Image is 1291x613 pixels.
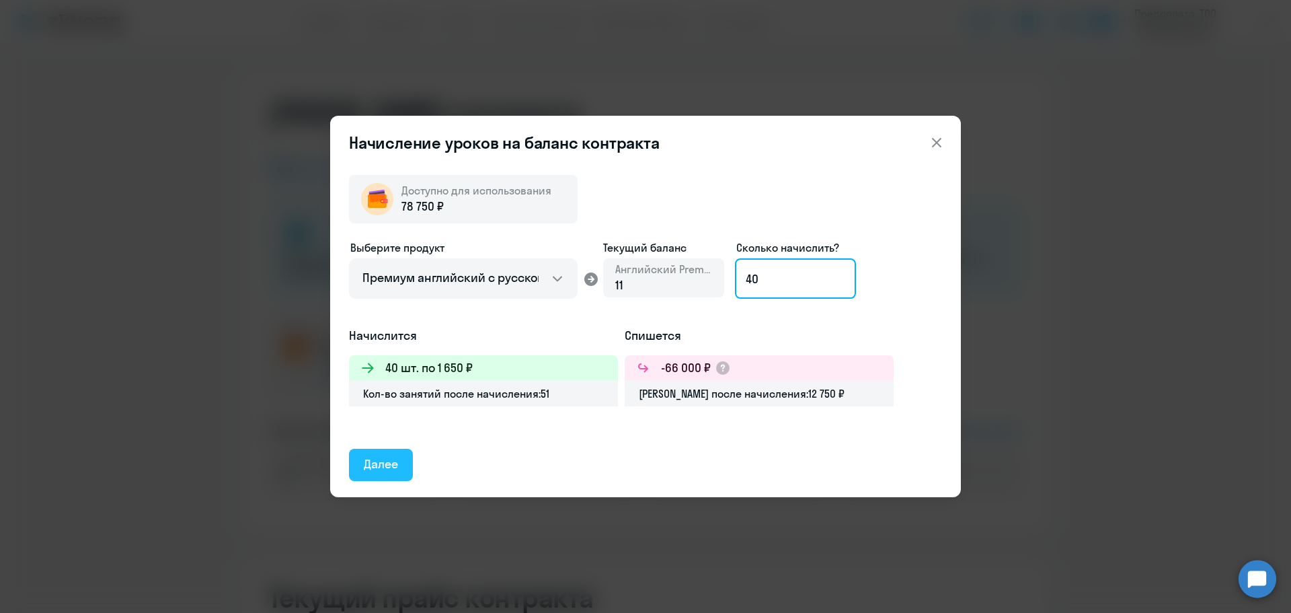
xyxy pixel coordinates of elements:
[625,381,894,406] div: [PERSON_NAME] после начисления: 12 750 ₽
[401,184,551,197] span: Доступно для использования
[361,183,393,215] img: wallet-circle.png
[349,449,413,481] button: Далее
[615,277,623,293] span: 11
[385,359,473,377] h3: 40 шт. по 1 650 ₽
[603,240,724,256] span: Текущий баланс
[401,198,444,215] span: 78 750 ₽
[625,327,894,345] h5: Спишется
[330,132,961,153] header: Начисление уроков на баланс контракта
[350,241,444,254] span: Выберите продукт
[615,262,712,277] span: Английский Premium
[349,327,618,345] h5: Начислится
[736,241,839,254] span: Сколько начислить?
[661,359,711,377] h3: -66 000 ₽
[364,456,398,473] div: Далее
[349,381,618,406] div: Кол-во занятий после начисления: 51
